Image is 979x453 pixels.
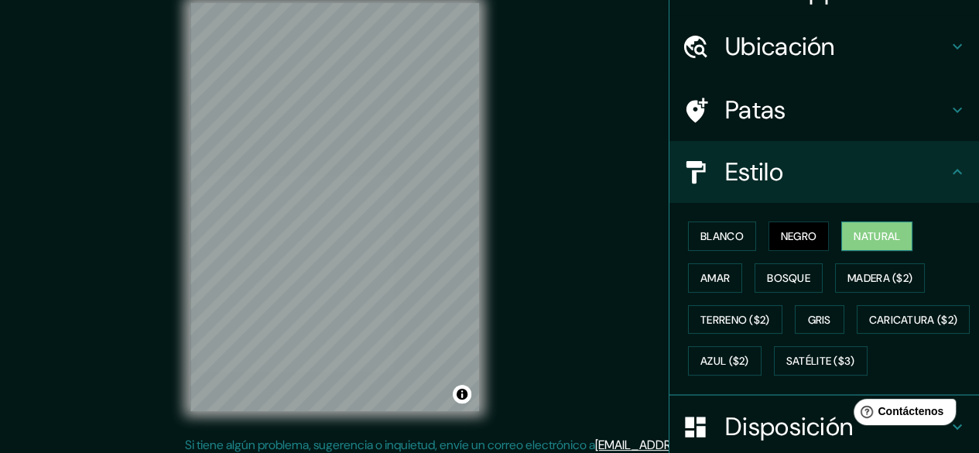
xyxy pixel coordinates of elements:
[725,410,853,443] font: Disposición
[841,221,912,251] button: Natural
[700,355,749,369] font: Azul ($2)
[688,221,756,251] button: Blanco
[700,271,730,285] font: Amar
[781,229,817,243] font: Negro
[700,313,770,327] font: Terreno ($2)
[688,263,742,293] button: Amar
[725,156,783,188] font: Estilo
[755,263,823,293] button: Bosque
[847,271,912,285] font: Madera ($2)
[795,305,844,335] button: Gris
[669,141,979,203] div: Estilo
[669,15,979,77] div: Ubicación
[808,313,831,327] font: Gris
[688,346,762,376] button: Azul ($2)
[835,263,925,293] button: Madera ($2)
[854,229,900,243] font: Natural
[869,313,958,327] font: Caricatura ($2)
[453,385,471,403] button: Activar o desactivar atribución
[595,437,786,453] a: [EMAIL_ADDRESS][DOMAIN_NAME]
[774,346,868,376] button: Satélite ($3)
[857,305,970,335] button: Caricatura ($2)
[688,305,782,335] button: Terreno ($2)
[725,94,786,126] font: Patas
[767,271,810,285] font: Bosque
[700,229,744,243] font: Blanco
[725,30,835,63] font: Ubicación
[185,437,595,453] font: Si tiene algún problema, sugerencia o inquietud, envíe un correo electrónico a
[768,221,830,251] button: Negro
[841,393,962,436] iframe: Lanzador de widgets de ayuda
[669,79,979,141] div: Patas
[786,355,855,369] font: Satélite ($3)
[190,3,479,411] canvas: Mapa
